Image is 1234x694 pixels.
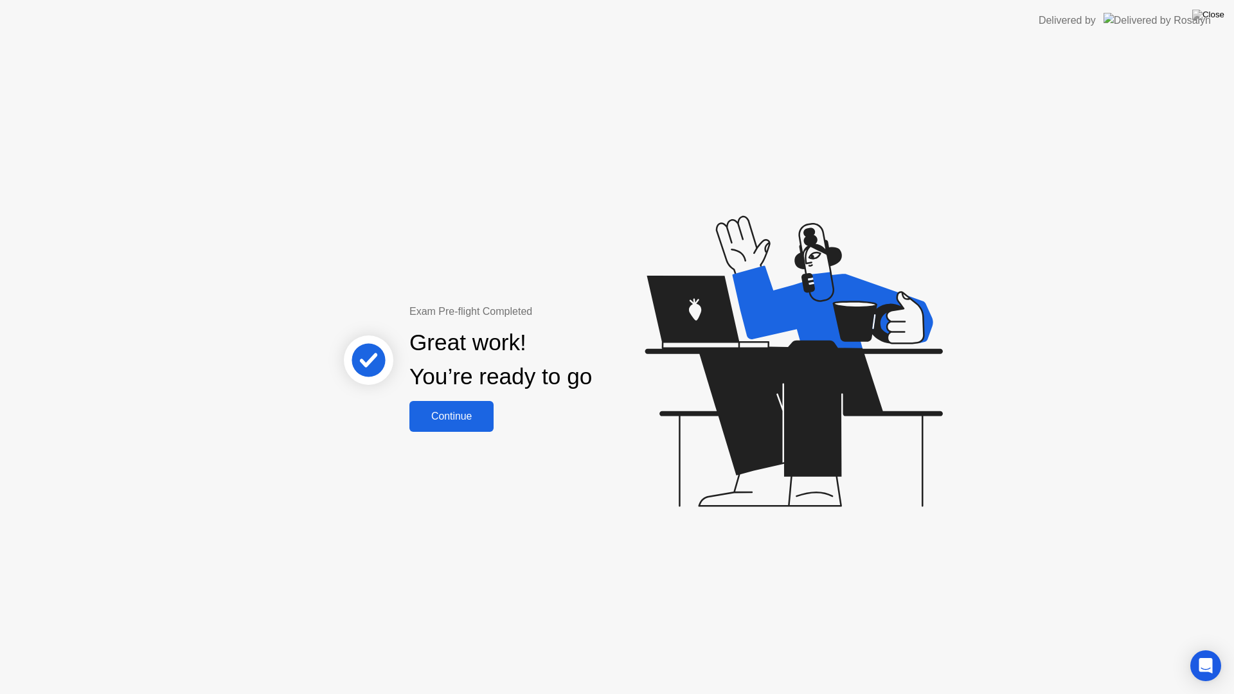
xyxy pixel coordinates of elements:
div: Delivered by [1039,13,1096,28]
div: Continue [413,411,490,422]
div: Great work! You’re ready to go [409,326,592,394]
img: Close [1192,10,1224,20]
button: Continue [409,401,494,432]
div: Open Intercom Messenger [1190,650,1221,681]
div: Exam Pre-flight Completed [409,304,675,319]
img: Delivered by Rosalyn [1104,13,1211,28]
